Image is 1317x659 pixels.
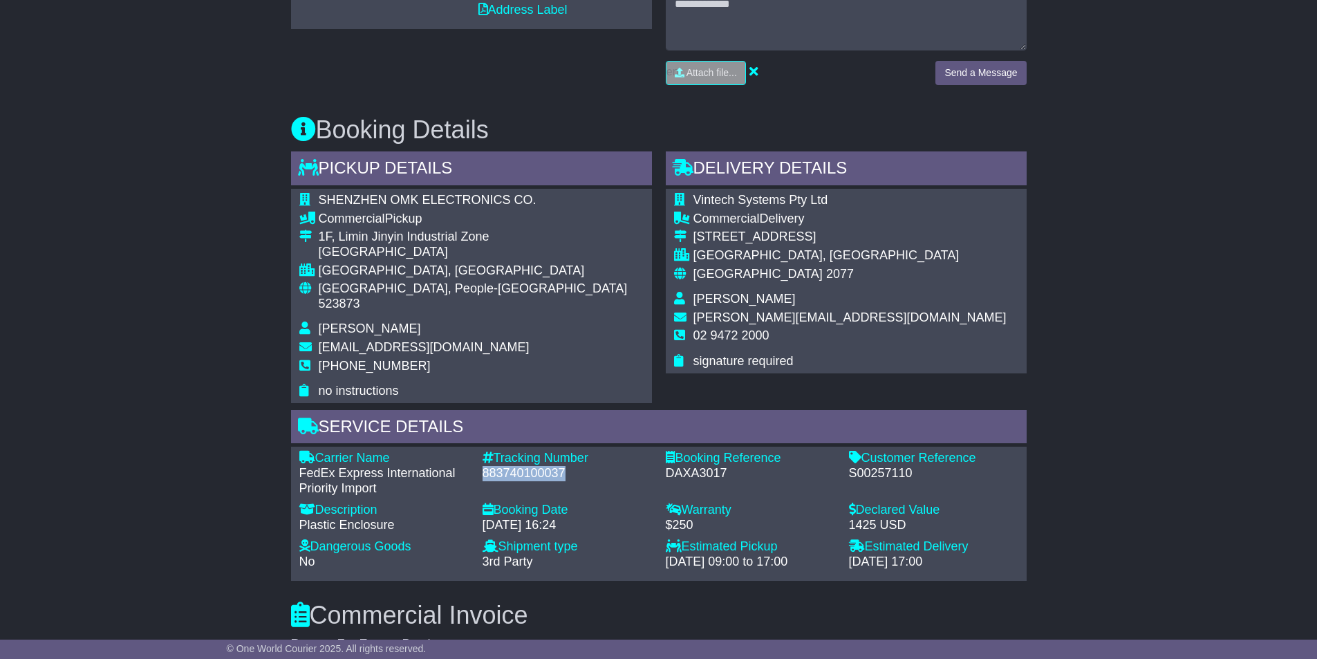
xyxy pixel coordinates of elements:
div: Delivery [693,212,1007,227]
div: Plastic Enclosure [299,518,469,533]
div: Carrier Name [299,451,469,466]
div: DAXA3017 [666,466,835,481]
span: [EMAIL_ADDRESS][DOMAIN_NAME] [319,340,530,354]
span: © One World Courier 2025. All rights reserved. [227,643,427,654]
div: [DATE] 09:00 to 17:00 [666,555,835,570]
div: [GEOGRAPHIC_DATA] [319,245,644,260]
span: 02 9472 2000 [693,328,769,342]
div: [DATE] 17:00 [849,555,1018,570]
span: SHENZHEN OMK ELECTRONICS CO. [319,193,536,207]
div: Estimated Delivery [849,539,1018,555]
span: signature required [693,354,794,368]
div: 883740100037 [483,466,652,481]
div: Tracking Number [483,451,652,466]
div: Booking Reference [666,451,835,466]
span: [PERSON_NAME] [319,322,421,335]
a: Address Label [478,3,568,17]
span: [PHONE_NUMBER] [319,359,431,373]
div: Customer Reference [849,451,1018,466]
span: [PERSON_NAME] [693,292,796,306]
button: Send a Message [935,61,1026,85]
span: [GEOGRAPHIC_DATA] [693,267,823,281]
h3: Commercial Invoice [291,602,1027,629]
div: Pickup [319,212,644,227]
span: Commercial [319,212,385,225]
span: Commercial [693,212,760,225]
div: 1425 USD [849,518,1018,533]
div: Service Details [291,410,1027,447]
div: Booking Date [483,503,652,518]
div: Estimated Pickup [666,539,835,555]
div: $250 [666,518,835,533]
span: Vintech Systems Pty Ltd [693,193,828,207]
div: [GEOGRAPHIC_DATA], [GEOGRAPHIC_DATA] [693,248,1007,263]
div: Declared Value [849,503,1018,518]
span: 3rd Party [483,555,533,568]
div: Pickup Details [291,151,652,189]
div: Description [299,503,469,518]
div: Warranty [666,503,835,518]
div: Reason For Export: Purchase [291,637,1027,652]
span: no instructions [319,384,399,398]
span: No [299,555,315,568]
div: [STREET_ADDRESS] [693,230,1007,245]
span: 2077 [826,267,854,281]
div: [DATE] 16:24 [483,518,652,533]
h3: Booking Details [291,116,1027,144]
span: [GEOGRAPHIC_DATA], People-[GEOGRAPHIC_DATA] [319,281,628,295]
span: 523873 [319,297,360,310]
span: [PERSON_NAME][EMAIL_ADDRESS][DOMAIN_NAME] [693,310,1007,324]
div: 1F, Limin Jinyin Industrial Zone [319,230,644,245]
div: Delivery Details [666,151,1027,189]
div: S00257110 [849,466,1018,481]
div: Dangerous Goods [299,539,469,555]
div: [GEOGRAPHIC_DATA], [GEOGRAPHIC_DATA] [319,263,644,279]
div: Shipment type [483,539,652,555]
div: FedEx Express International Priority Import [299,466,469,496]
